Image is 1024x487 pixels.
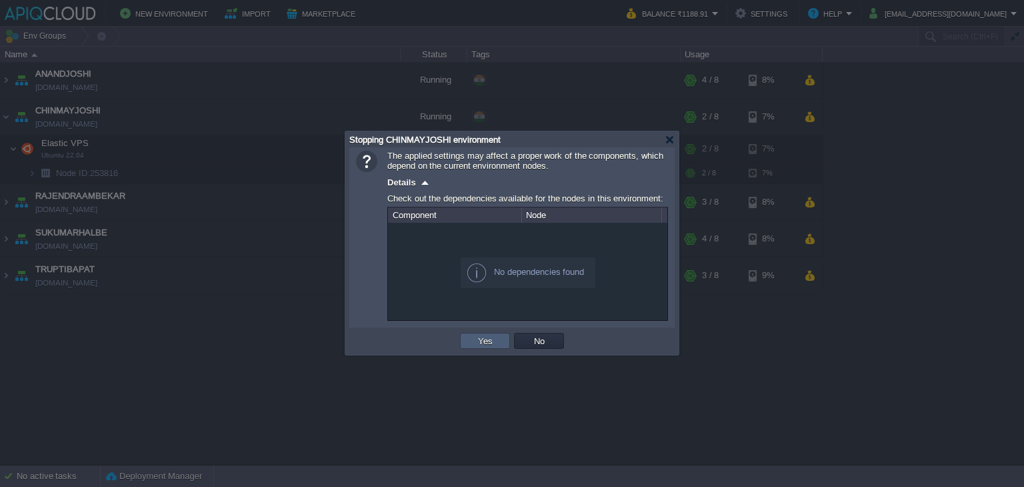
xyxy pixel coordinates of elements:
span: The applied settings may affect a proper work of the components, which depend on the current envi... [387,151,663,171]
div: Component [389,207,521,223]
div: Node [523,207,661,223]
span: Details [387,177,416,187]
button: No [530,335,549,347]
span: Stopping CHINMAYJOSHI environment [349,135,501,145]
button: Yes [474,335,497,347]
div: Check out the dependencies available for the nodes in this environment: [387,190,668,207]
div: No dependencies found [461,258,595,288]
